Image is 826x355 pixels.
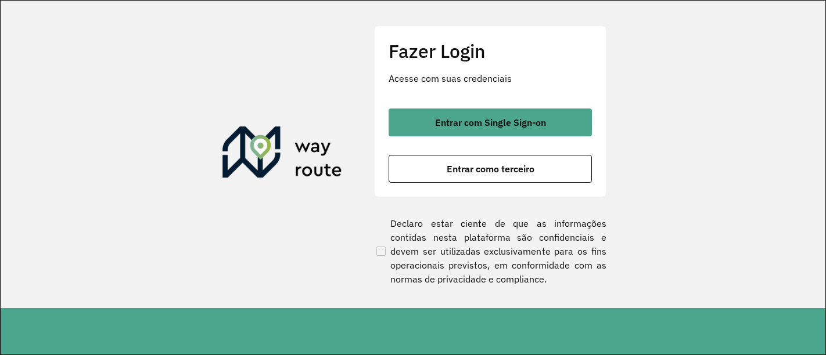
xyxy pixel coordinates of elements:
img: Roteirizador AmbevTech [222,126,342,182]
span: Entrar como terceiro [447,164,534,173]
span: Entrar com Single Sign-on [435,118,546,127]
button: button [389,108,592,136]
button: button [389,155,592,183]
p: Acesse com suas credenciais [389,71,592,85]
label: Declaro estar ciente de que as informações contidas nesta plataforma são confidenciais e devem se... [374,216,606,286]
h2: Fazer Login [389,40,592,62]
